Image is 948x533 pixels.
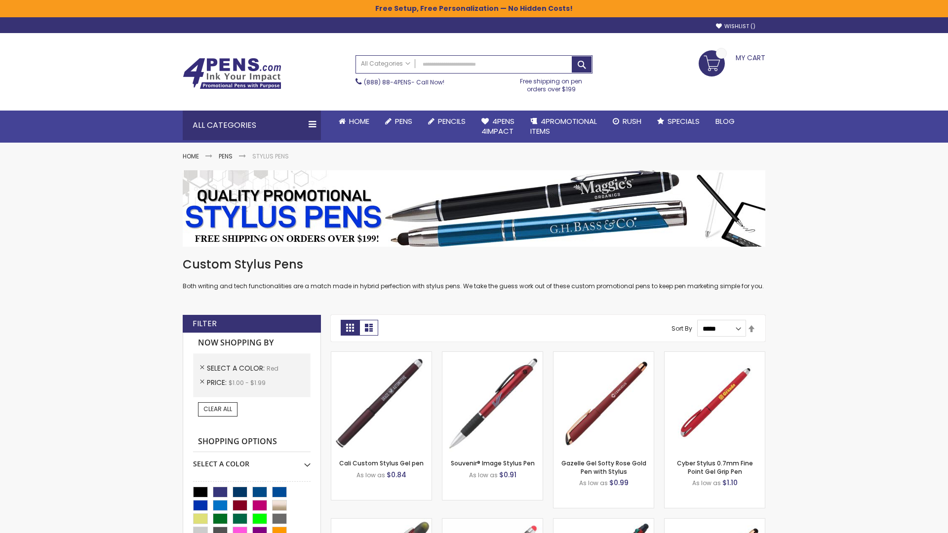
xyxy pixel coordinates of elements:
img: Souvenir® Image Stylus Pen-Red [442,352,543,452]
a: Blog [708,111,743,132]
strong: Shopping Options [193,431,311,453]
span: Select A Color [207,363,267,373]
span: $1.10 [722,478,738,488]
span: Specials [668,116,700,126]
a: Cali Custom Stylus Gel pen-Red [331,351,432,360]
span: As low as [356,471,385,479]
a: Souvenir® Image Stylus Pen-Red [442,351,543,360]
a: 4PROMOTIONALITEMS [522,111,605,143]
a: (888) 88-4PENS [364,78,411,86]
strong: Filter [193,318,217,329]
span: $1.00 - $1.99 [229,379,266,387]
a: All Categories [356,56,415,72]
span: $0.84 [387,470,406,480]
span: $0.99 [609,478,629,488]
a: Specials [649,111,708,132]
img: Gazelle Gel Softy Rose Gold Pen with Stylus-Red [553,352,654,452]
a: Pens [219,152,233,160]
span: Clear All [203,405,232,413]
a: Home [183,152,199,160]
h1: Custom Stylus Pens [183,257,765,272]
span: Blog [715,116,735,126]
a: Cyber Stylus 0.7mm Fine Point Gel Grip Pen-Red [665,351,765,360]
span: Home [349,116,369,126]
strong: Stylus Pens [252,152,289,160]
a: Gazelle Gel Softy Rose Gold Pen with Stylus-Red [553,351,654,360]
a: Souvenir® Image Stylus Pen [451,459,535,467]
a: Gazelle Gel Softy Rose Gold Pen with Stylus [561,459,646,475]
span: Pencils [438,116,466,126]
span: - Call Now! [364,78,444,86]
a: Islander Softy Gel with Stylus - ColorJet Imprint-Red [442,518,543,527]
a: Gazelle Gel Softy Rose Gold Pen with Stylus - ColorJet-Red [665,518,765,527]
a: 4Pens4impact [474,111,522,143]
span: Rush [623,116,641,126]
span: As low as [692,479,721,487]
img: Cyber Stylus 0.7mm Fine Point Gel Grip Pen-Red [665,352,765,452]
a: Clear All [198,402,237,416]
div: Select A Color [193,452,311,469]
span: $0.91 [499,470,516,480]
div: All Categories [183,111,321,140]
div: Both writing and tech functionalities are a match made in hybrid perfection with stylus pens. We ... [183,257,765,291]
img: Cali Custom Stylus Gel pen-Red [331,352,432,452]
a: Cali Custom Stylus Gel pen [339,459,424,467]
span: Price [207,378,229,387]
span: 4PROMOTIONAL ITEMS [530,116,597,136]
span: Red [267,364,278,373]
a: Orbitor 4 Color Assorted Ink Metallic Stylus Pens-Red [553,518,654,527]
span: All Categories [361,60,410,68]
a: Wishlist [716,23,755,30]
strong: Now Shopping by [193,333,311,353]
a: Pens [377,111,420,132]
span: As low as [469,471,498,479]
span: 4Pens 4impact [481,116,514,136]
img: 4Pens Custom Pens and Promotional Products [183,58,281,89]
a: Home [331,111,377,132]
a: Rush [605,111,649,132]
a: Pencils [420,111,474,132]
span: Pens [395,116,412,126]
span: As low as [579,479,608,487]
div: Free shipping on pen orders over $199 [510,74,593,93]
label: Sort By [671,324,692,333]
a: Souvenir® Jalan Highlighter Stylus Pen Combo-Red [331,518,432,527]
strong: Grid [341,320,359,336]
img: Stylus Pens [183,170,765,247]
a: Cyber Stylus 0.7mm Fine Point Gel Grip Pen [677,459,753,475]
